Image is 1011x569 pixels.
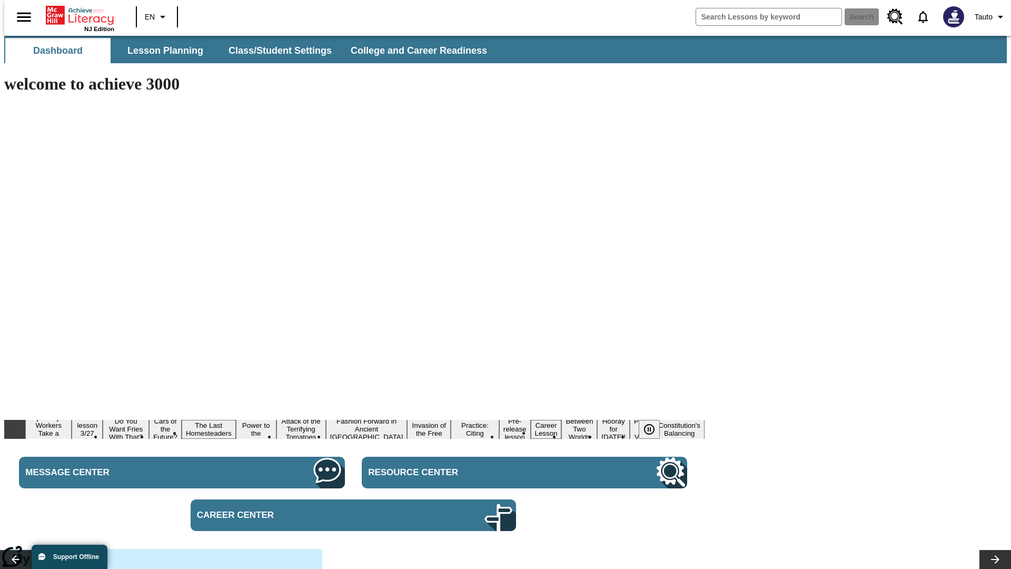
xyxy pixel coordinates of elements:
[597,416,630,443] button: Slide 14 Hooray for Constitution Day!
[362,457,687,488] a: Resource Center, Will open in new tab
[943,6,964,27] img: Avatar
[531,420,562,439] button: Slide 12 Career Lesson
[72,412,103,447] button: Slide 2 Test lesson 3/27 en
[220,38,340,63] button: Class/Student Settings
[881,3,909,31] a: Resource Center, Will open in new tab
[236,412,276,447] button: Slide 6 Solar Power to the People
[937,3,970,31] button: Select a new avatar
[84,26,114,32] span: NJ Edition
[46,4,114,32] div: Home
[4,38,497,63] div: SubNavbar
[696,8,841,25] input: search field
[639,420,670,439] div: Pause
[451,412,499,447] button: Slide 10 Mixed Practice: Citing Evidence
[19,457,344,488] a: Message Center
[182,420,236,439] button: Slide 5 The Last Homesteaders
[113,38,218,63] button: Lesson Planning
[499,416,531,443] button: Slide 11 Pre-release lesson
[407,412,451,447] button: Slide 9 The Invasion of the Free CD
[53,553,99,561] span: Support Offline
[197,510,395,521] span: Career Center
[8,2,39,33] button: Open side menu
[46,5,114,26] a: Home
[975,12,993,23] span: Tauto
[103,416,149,443] button: Slide 3 Do You Want Fries With That?
[4,36,1007,63] div: SubNavbar
[5,38,111,63] button: Dashboard
[149,416,182,443] button: Slide 4 Cars of the Future?
[326,416,408,443] button: Slide 8 Fashion Forward in Ancient Rome
[368,467,566,478] span: Resource Center
[970,7,1011,26] button: Profile/Settings
[630,416,654,443] button: Slide 15 Point of View
[654,412,705,447] button: Slide 16 The Constitution's Balancing Act
[276,416,326,443] button: Slide 7 Attack of the Terrifying Tomatoes
[140,7,174,26] button: Language: EN, Select a language
[561,416,597,443] button: Slide 13 Between Two Worlds
[145,12,155,23] span: EN
[639,420,660,439] button: Pause
[909,3,937,31] a: Notifications
[342,38,495,63] button: College and Career Readiness
[4,74,705,94] h1: welcome to achieve 3000
[25,467,223,478] span: Message Center
[32,545,107,569] button: Support Offline
[12,552,314,566] h3: My Collections
[191,499,516,531] a: Career Center
[25,412,72,447] button: Slide 1 Labor Day: Workers Take a Stand
[979,550,1011,569] button: Lesson carousel, Next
